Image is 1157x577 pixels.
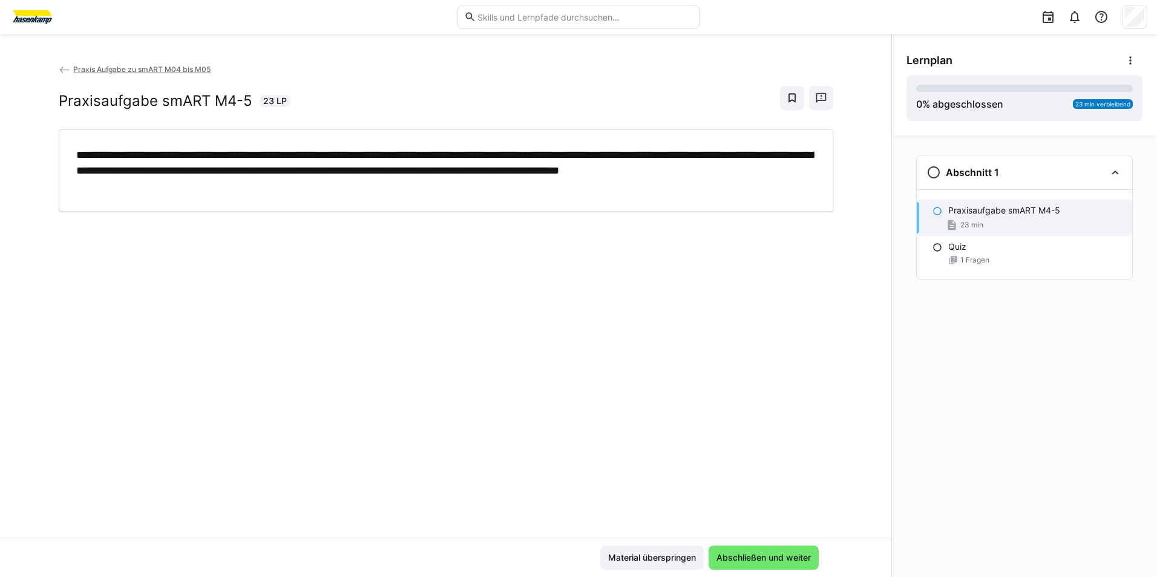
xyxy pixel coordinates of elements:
button: Abschließen und weiter [709,546,819,570]
p: Praxisaufgabe smART M4-5 [948,204,1060,217]
span: 1 Fragen [960,255,989,265]
span: 23 min verbleibend [1075,100,1130,108]
span: 23 LP [263,95,287,107]
input: Skills und Lernpfade durchsuchen… [476,11,693,22]
h2: Praxisaufgabe smART M4-5 [59,92,252,110]
a: Praxis Aufgabe zu smART M04 bis M05 [59,65,211,74]
h3: Abschnitt 1 [946,166,999,178]
span: Praxis Aufgabe zu smART M04 bis M05 [73,65,211,74]
button: Material überspringen [600,546,704,570]
span: 23 min [960,220,983,230]
span: Abschließen und weiter [715,552,813,564]
span: 0 [916,98,922,110]
p: Quiz [948,241,966,253]
span: Material überspringen [606,552,698,564]
span: Lernplan [906,54,952,67]
div: % abgeschlossen [916,97,1003,111]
